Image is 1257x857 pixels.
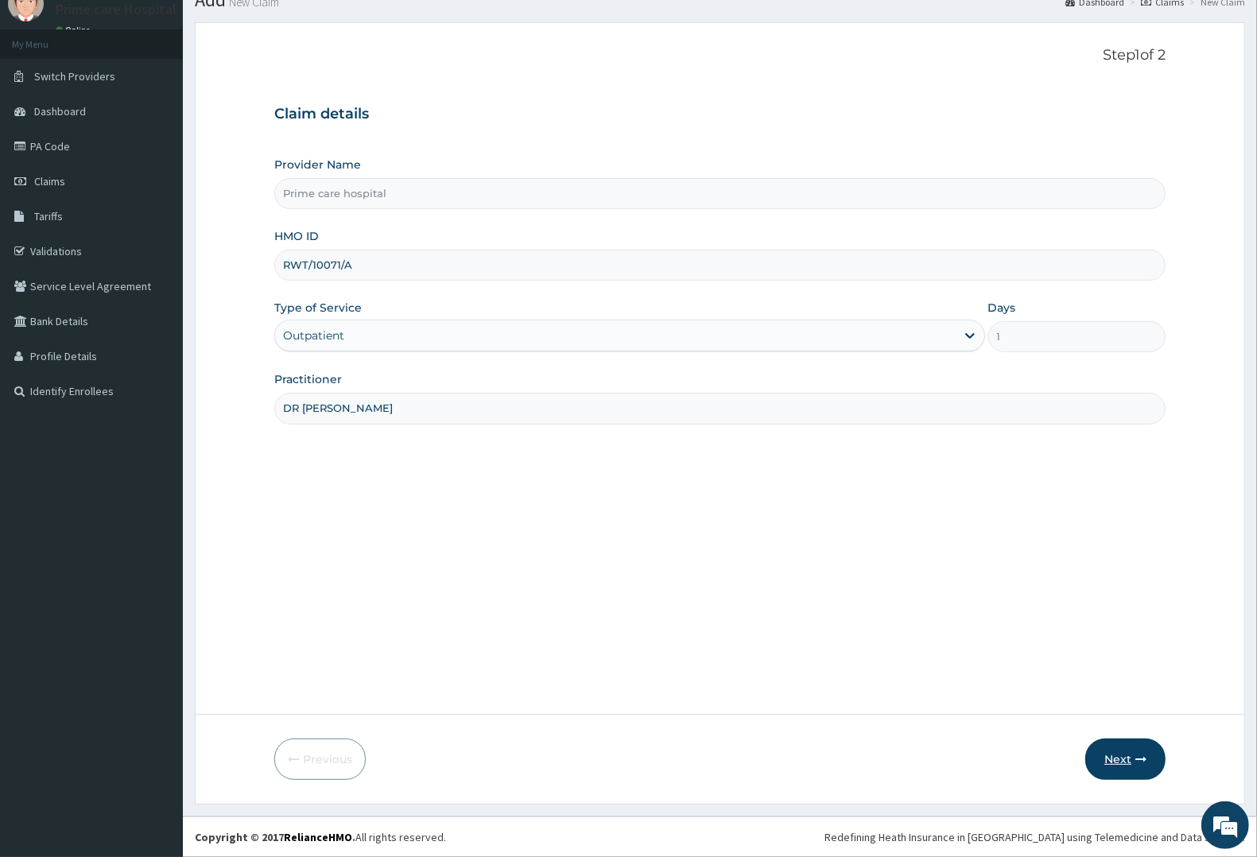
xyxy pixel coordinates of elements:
strong: Copyright © 2017 . [195,830,355,844]
a: Online [56,25,94,36]
label: Days [988,300,1016,316]
footer: All rights reserved. [183,816,1257,857]
p: Prime care Hospital [56,2,177,17]
span: We're online! [92,200,219,361]
button: Next [1085,739,1166,780]
div: Redefining Heath Insurance in [GEOGRAPHIC_DATA] using Telemedicine and Data Science! [824,829,1245,845]
label: HMO ID [274,228,319,244]
input: Enter Name [274,393,1166,424]
div: Minimize live chat window [261,8,299,46]
img: d_794563401_company_1708531726252_794563401 [29,79,64,119]
span: Dashboard [34,104,86,118]
span: Tariffs [34,209,63,223]
label: Practitioner [274,371,342,387]
div: Chat with us now [83,89,267,110]
p: Step 1 of 2 [274,47,1166,64]
label: Provider Name [274,157,361,173]
button: Previous [274,739,366,780]
textarea: Type your message and hit 'Enter' [8,434,303,490]
div: Outpatient [283,328,344,343]
span: Claims [34,174,65,188]
input: Enter HMO ID [274,250,1166,281]
h3: Claim details [274,106,1166,123]
a: RelianceHMO [284,830,352,844]
label: Type of Service [274,300,362,316]
span: Switch Providers [34,69,115,83]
